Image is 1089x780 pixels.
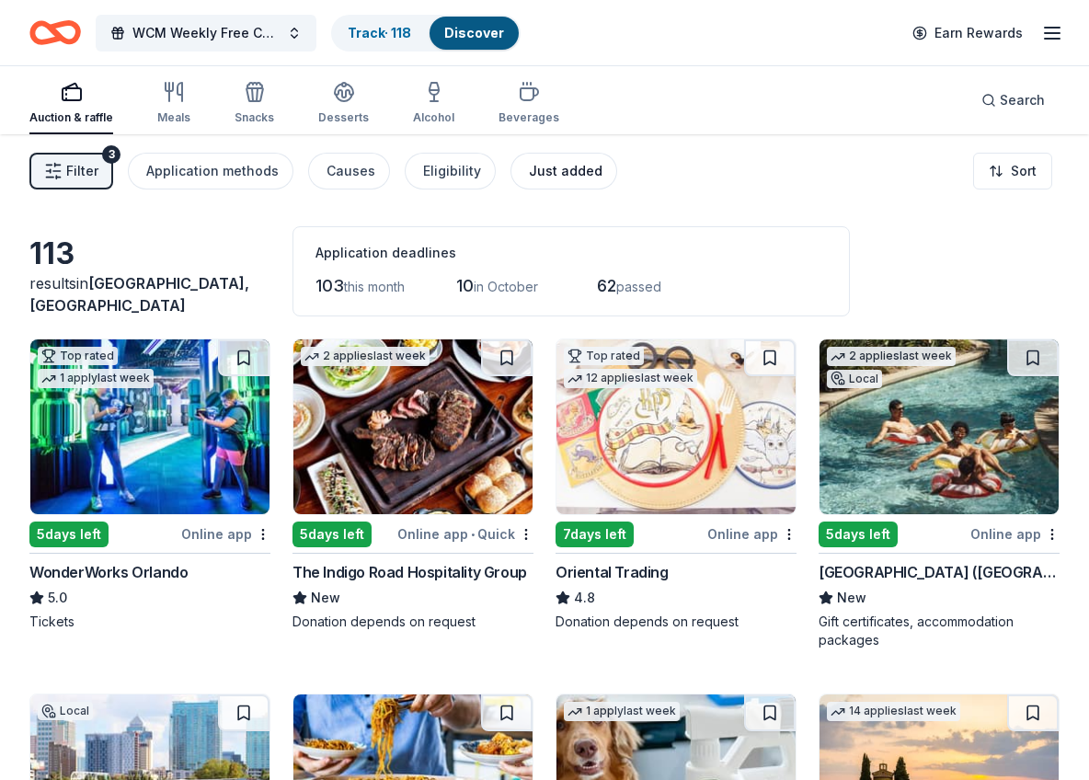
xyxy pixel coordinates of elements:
[970,522,1060,545] div: Online app
[597,276,616,295] span: 62
[293,339,533,514] img: Image for The Indigo Road Hospitality Group
[235,110,274,125] div: Snacks
[29,561,188,583] div: WonderWorks Orlando
[564,369,697,388] div: 12 applies last week
[96,15,316,52] button: WCM Weekly Free Community Bingo [GEOGRAPHIC_DATA] [US_STATE]
[413,110,454,125] div: Alcohol
[29,11,81,54] a: Home
[827,702,960,721] div: 14 applies last week
[30,339,269,514] img: Image for WonderWorks Orlando
[967,82,1060,119] button: Search
[819,613,1060,649] div: Gift certificates, accommodation packages
[181,522,270,545] div: Online app
[556,613,797,631] div: Donation depends on request
[397,522,533,545] div: Online app Quick
[901,17,1034,50] a: Earn Rewards
[29,272,270,316] div: results
[413,74,454,134] button: Alcohol
[348,25,411,40] a: Track· 118
[827,370,882,388] div: Local
[405,153,496,189] button: Eligibility
[292,338,533,631] a: Image for The Indigo Road Hospitality Group2 applieslast week5days leftOnline app•QuickThe Indigo...
[819,522,898,547] div: 5 days left
[556,561,669,583] div: Oriental Trading
[318,110,369,125] div: Desserts
[48,587,67,609] span: 5.0
[311,587,340,609] span: New
[820,339,1059,514] img: Image for Four Seasons Resort (Orlando)
[574,587,595,609] span: 4.8
[292,561,527,583] div: The Indigo Road Hospitality Group
[157,74,190,134] button: Meals
[29,153,113,189] button: Filter3
[235,74,274,134] button: Snacks
[564,702,680,721] div: 1 apply last week
[128,153,293,189] button: Application methods
[819,561,1060,583] div: [GEOGRAPHIC_DATA] ([GEOGRAPHIC_DATA])
[1000,89,1045,111] span: Search
[102,145,120,164] div: 3
[564,347,644,365] div: Top rated
[315,276,344,295] span: 103
[292,613,533,631] div: Donation depends on request
[29,110,113,125] div: Auction & raffle
[315,242,827,264] div: Application deadlines
[29,613,270,631] div: Tickets
[827,347,956,366] div: 2 applies last week
[146,160,279,182] div: Application methods
[327,160,375,182] div: Causes
[29,74,113,134] button: Auction & raffle
[38,347,118,365] div: Top rated
[444,25,504,40] a: Discover
[38,702,93,720] div: Local
[499,74,559,134] button: Beverages
[474,279,538,294] span: in October
[66,160,98,182] span: Filter
[973,153,1052,189] button: Sort
[456,276,474,295] span: 10
[837,587,866,609] span: New
[29,274,249,315] span: [GEOGRAPHIC_DATA], [GEOGRAPHIC_DATA]
[29,235,270,272] div: 113
[344,279,405,294] span: this month
[157,110,190,125] div: Meals
[301,347,430,366] div: 2 applies last week
[132,22,280,44] span: WCM Weekly Free Community Bingo [GEOGRAPHIC_DATA] [US_STATE]
[556,522,634,547] div: 7 days left
[819,338,1060,649] a: Image for Four Seasons Resort (Orlando)2 applieslast weekLocal5days leftOnline app[GEOGRAPHIC_DAT...
[331,15,521,52] button: Track· 118Discover
[556,339,796,514] img: Image for Oriental Trading
[38,369,154,388] div: 1 apply last week
[292,522,372,547] div: 5 days left
[29,338,270,631] a: Image for WonderWorks OrlandoTop rated1 applylast week5days leftOnline appWonderWorks Orlando5.0T...
[29,274,249,315] span: in
[556,338,797,631] a: Image for Oriental TradingTop rated12 applieslast week7days leftOnline appOriental Trading4.8Dona...
[510,153,617,189] button: Just added
[308,153,390,189] button: Causes
[423,160,481,182] div: Eligibility
[471,527,475,542] span: •
[529,160,602,182] div: Just added
[29,522,109,547] div: 5 days left
[318,74,369,134] button: Desserts
[499,110,559,125] div: Beverages
[616,279,661,294] span: passed
[1011,160,1037,182] span: Sort
[707,522,797,545] div: Online app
